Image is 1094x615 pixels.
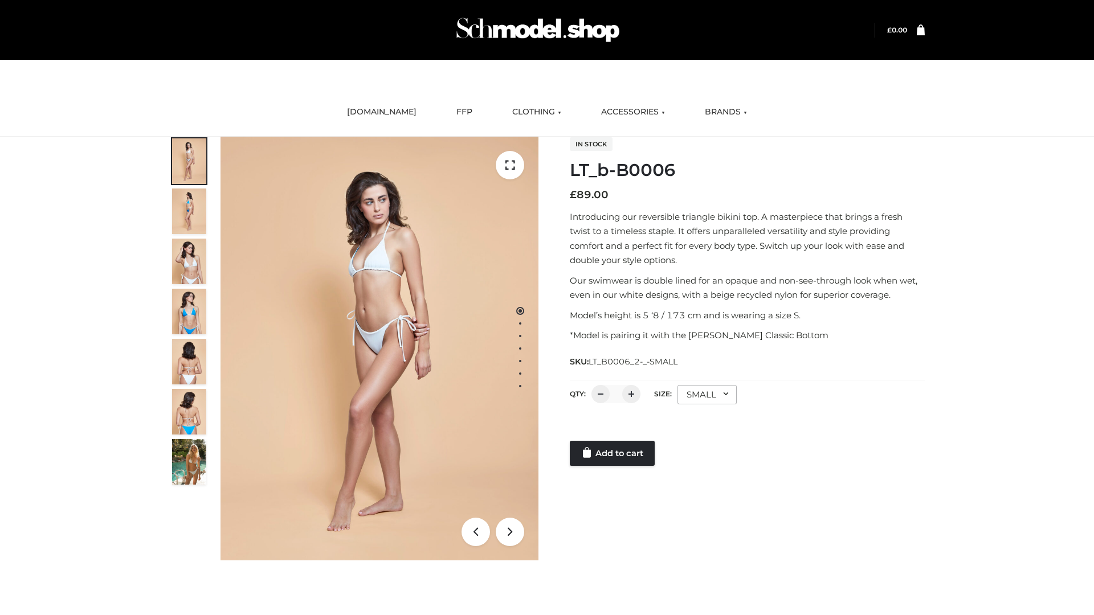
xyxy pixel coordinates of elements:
[570,355,679,368] span: SKU:
[570,188,577,201] span: £
[172,389,206,434] img: ArielClassicBikiniTop_CloudNine_AzureSky_OW114ECO_8-scaled.jpg
[338,100,425,125] a: [DOMAIN_NAME]
[570,137,613,151] span: In stock
[172,289,206,334] img: ArielClassicBikiniTop_CloudNine_AzureSky_OW114ECO_4-scaled.jpg
[677,385,737,404] div: SMALL
[589,356,677,367] span: LT_B0006_2-_-SMALL
[654,389,672,398] label: Size:
[570,160,925,181] h1: LT_b-B0006
[221,137,538,560] img: ArielClassicBikiniTop_CloudNine_AzureSky_OW114ECO_1
[593,100,673,125] a: ACCESSORIES
[887,26,892,34] span: £
[570,441,655,466] a: Add to cart
[570,273,925,302] p: Our swimwear is double lined for an opaque and non-see-through look when wet, even in our white d...
[887,26,907,34] bdi: 0.00
[172,239,206,284] img: ArielClassicBikiniTop_CloudNine_AzureSky_OW114ECO_3-scaled.jpg
[570,210,925,268] p: Introducing our reversible triangle bikini top. A masterpiece that brings a fresh twist to a time...
[172,339,206,384] img: ArielClassicBikiniTop_CloudNine_AzureSky_OW114ECO_7-scaled.jpg
[452,7,623,52] img: Schmodel Admin 964
[570,188,609,201] bdi: 89.00
[504,100,570,125] a: CLOTHING
[570,308,925,323] p: Model’s height is 5 ‘8 / 173 cm and is wearing a size S.
[172,138,206,184] img: ArielClassicBikiniTop_CloudNine_AzureSky_OW114ECO_1-scaled.jpg
[696,100,756,125] a: BRANDS
[172,188,206,234] img: ArielClassicBikiniTop_CloudNine_AzureSky_OW114ECO_2-scaled.jpg
[570,389,586,398] label: QTY:
[448,100,481,125] a: FFP
[570,328,925,343] p: *Model is pairing it with the [PERSON_NAME] Classic Bottom
[172,439,206,485] img: Arieltop_CloudNine_AzureSky2.jpg
[887,26,907,34] a: £0.00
